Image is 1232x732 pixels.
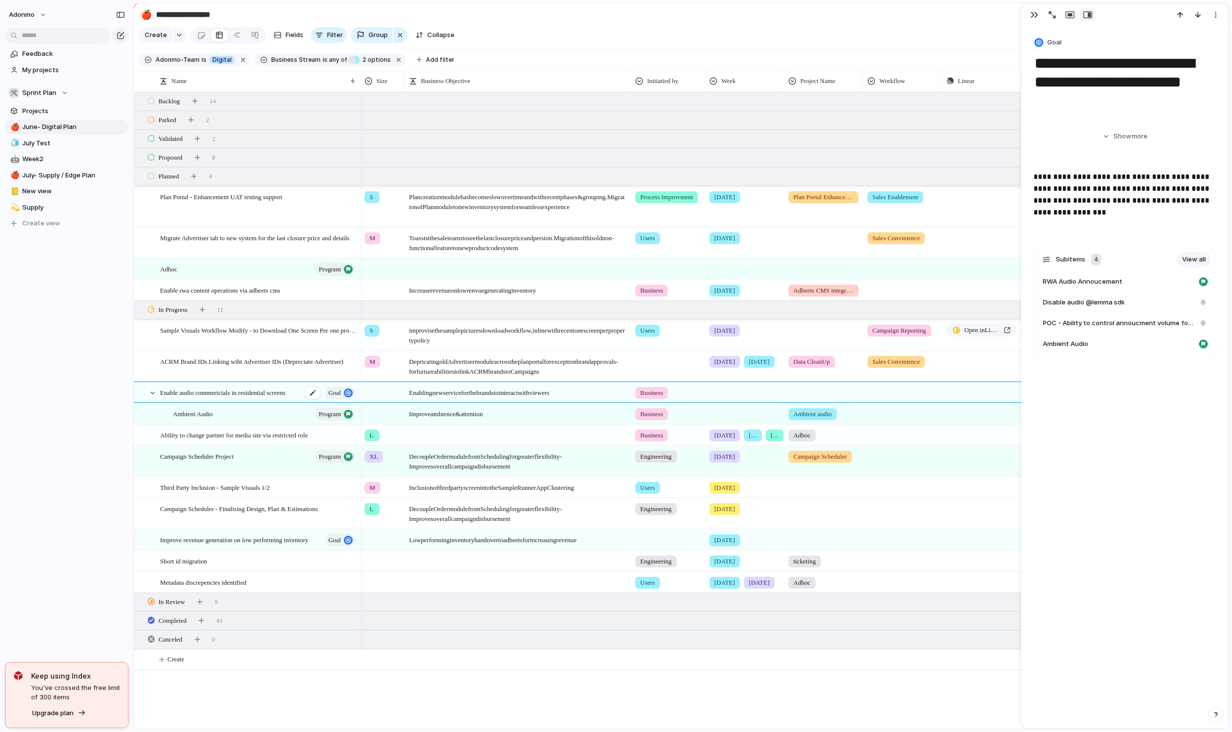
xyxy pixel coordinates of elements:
[327,30,343,40] span: Filter
[328,55,347,64] span: any of
[714,557,735,566] span: [DATE]
[325,534,355,547] button: goal
[721,76,736,86] span: Week
[10,137,17,149] div: 🧊
[647,76,678,86] span: Initiatied by
[714,535,735,545] span: [DATE]
[5,168,128,183] a: 🍎July- Supply / Edge Plan
[405,404,630,419] span: Improve ambience & attention
[793,452,847,462] span: Campaign Scheduler
[421,76,470,86] span: Business Objective
[640,409,663,419] span: Business
[159,153,182,163] span: Proposed
[200,54,208,65] button: is
[1047,38,1062,47] span: Goal
[370,326,373,336] span: S
[714,233,735,243] span: [DATE]
[714,431,735,440] span: [DATE]
[145,30,167,40] span: Create
[793,409,832,419] span: Ambient audio
[640,504,672,514] span: Engineering
[405,351,630,377] span: Depricating old Advertiser module across the plan portal for exception brand approvals - for furt...
[173,408,213,419] span: Ambient Audio
[714,504,735,514] span: [DATE]
[160,481,270,493] span: Third Party Inclusion - Sample Visuals 1/2
[376,76,387,86] span: Size
[141,8,152,21] div: 🍎
[10,186,17,197] div: 📒
[5,216,128,231] button: Create view
[749,578,770,588] span: [DATE]
[714,357,735,367] span: [DATE]
[640,388,663,398] span: Business
[640,286,663,296] span: Business
[348,54,393,65] button: 2 options
[749,357,770,367] span: [DATE]
[1043,339,1088,349] span: Ambient Audio
[209,172,212,181] span: 4
[370,233,375,243] span: M
[4,7,52,23] button: Adonmo
[405,446,630,472] span: Decouple Order module from Scheduling for greater flexibility - Improves overall campaign disburs...
[159,172,179,181] span: Planned
[714,192,735,202] span: [DATE]
[5,63,128,78] a: My projects
[321,54,349,65] button: isany of
[9,88,19,98] div: 🛠️
[9,138,19,148] button: 🧊
[405,499,630,524] span: Decouple Order module from Scheduling for greater flexibility - Improves overall campaign disburs...
[714,326,735,336] span: [DATE]
[405,320,630,345] span: improvise the sample pictures download workflow, in line with recent one screen per property policy
[793,357,830,367] span: Data CleanUp
[22,203,125,213] span: Supply
[872,233,920,243] span: Sales Convinience
[159,134,183,144] span: Validated
[315,263,355,276] button: program
[156,55,200,64] span: Adonmo-Team
[329,533,341,547] span: goal
[160,232,349,243] span: Migrate Advertiser tab to new system for the last closure price and details
[5,184,128,199] a: 📒New view
[640,233,655,243] span: Users
[315,408,355,421] button: program
[22,65,125,75] span: My projects
[202,55,206,64] span: is
[1032,36,1065,50] button: Goal
[160,324,357,336] span: Sample Visuals Workflow Modify - to Download One Screen Per one property
[217,305,224,315] span: 11
[1056,255,1085,264] span: Subitems
[22,171,125,180] span: July- Supply / Edge Plan
[10,170,17,181] div: 🍎
[5,200,128,215] a: 💫Supply
[319,407,341,421] span: program
[286,30,303,40] span: Fields
[5,120,128,134] div: 🍎June- Digital Plan
[640,326,655,336] span: Users
[5,46,128,61] a: Feedback
[160,576,246,588] span: Metadata discrepencies identified
[160,355,343,367] span: ACRM Brand IDs Linking wiht Advertiser IDs (Depreciate Advertiser)
[159,115,176,125] span: Parked
[270,27,307,43] button: Fields
[5,86,128,100] button: 🛠️Sprint Plan
[9,186,19,196] button: 📒
[714,483,735,493] span: [DATE]
[427,30,454,40] span: Collapse
[405,228,630,253] span: To assist the sale teams to see the last closure price and persion. Migration of this old non-fun...
[370,192,373,202] span: S
[212,55,232,64] span: Digital
[323,55,328,64] span: is
[160,263,177,274] span: Adhoc
[405,280,630,296] span: Increase revenue on low renvue generating inventory
[160,450,234,462] span: Campaign Scheduler Project
[879,76,905,86] span: Workflow
[319,450,341,464] span: program
[405,530,630,545] span: Low performing inventory handover to adbeets for increasing revenue
[640,483,655,493] span: Users
[22,218,60,228] span: Create view
[139,27,172,43] button: Create
[5,104,128,119] a: Projects
[360,55,391,64] span: options
[640,578,655,588] span: Users
[22,138,125,148] span: July Test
